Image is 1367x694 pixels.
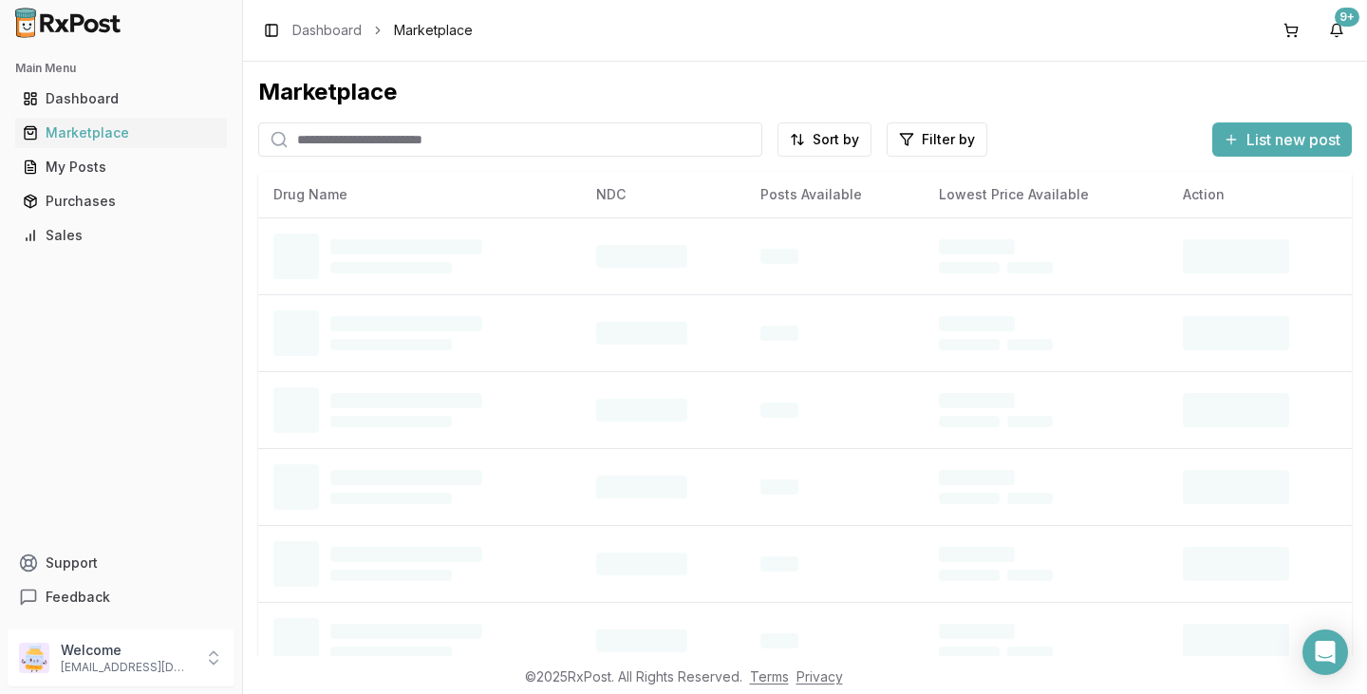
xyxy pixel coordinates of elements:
p: Welcome [61,641,193,660]
a: Sales [15,218,227,253]
span: Filter by [922,130,975,149]
div: Sales [23,226,219,245]
th: Posts Available [745,172,924,217]
button: Sort by [777,122,871,157]
div: My Posts [23,158,219,177]
a: Dashboard [15,82,227,116]
button: My Posts [8,152,234,182]
a: Terms [750,668,789,685]
th: Lowest Price Available [924,172,1168,217]
button: Filter by [887,122,987,157]
button: Purchases [8,186,234,216]
a: List new post [1212,132,1352,151]
th: Action [1168,172,1353,217]
span: Sort by [813,130,859,149]
div: Marketplace [258,77,1352,107]
a: Dashboard [292,21,362,40]
a: My Posts [15,150,227,184]
div: 9+ [1335,8,1359,27]
button: List new post [1212,122,1352,157]
th: NDC [581,172,745,217]
span: List new post [1246,128,1340,151]
button: Feedback [8,580,234,614]
a: Purchases [15,184,227,218]
nav: breadcrumb [292,21,473,40]
button: Support [8,546,234,580]
p: [EMAIL_ADDRESS][DOMAIN_NAME] [61,660,193,675]
a: Marketplace [15,116,227,150]
img: User avatar [19,643,49,673]
img: RxPost Logo [8,8,129,38]
div: Marketplace [23,123,219,142]
span: Marketplace [394,21,473,40]
th: Drug Name [258,172,581,217]
button: 9+ [1321,15,1352,46]
button: Sales [8,220,234,251]
button: Marketplace [8,118,234,148]
h2: Main Menu [15,61,227,76]
div: Purchases [23,192,219,211]
a: Privacy [796,668,843,685]
div: Open Intercom Messenger [1302,629,1348,675]
button: Dashboard [8,84,234,114]
div: Dashboard [23,89,219,108]
span: Feedback [46,588,110,607]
